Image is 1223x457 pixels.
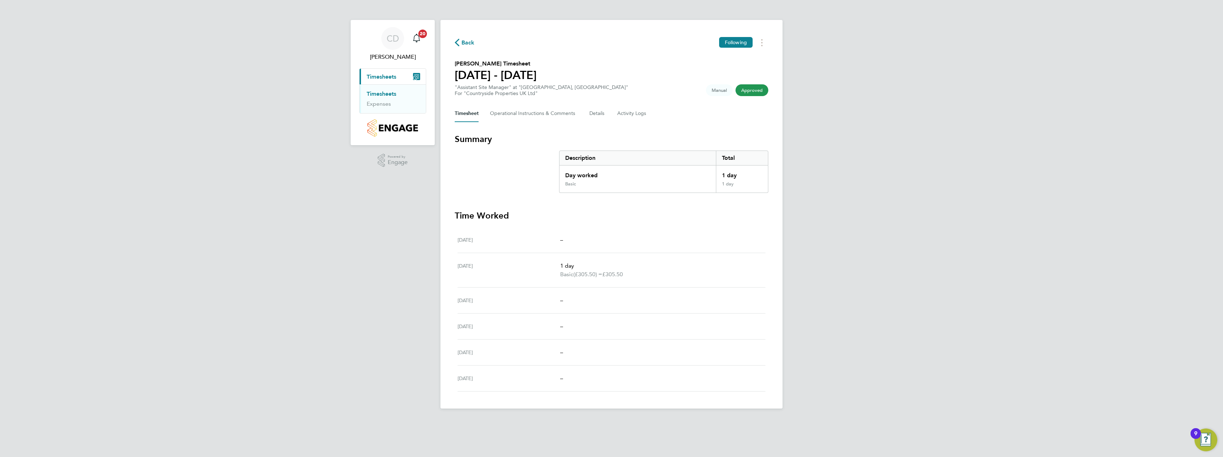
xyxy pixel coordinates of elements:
span: Timesheets [367,73,396,80]
div: 1 day [716,181,768,193]
nav: Main navigation [351,20,435,145]
p: 1 day [560,262,760,270]
span: Following [725,39,747,46]
button: Operational Instructions & Comments [490,105,578,122]
a: Powered byEngage [378,154,408,167]
span: – [560,236,563,243]
span: – [560,323,563,330]
span: 20 [418,30,427,38]
button: Timesheets Menu [755,37,768,48]
span: £305.50 [602,271,623,278]
span: This timesheet has been approved. [736,84,768,96]
div: [DATE] [458,348,560,357]
div: Description [559,151,716,165]
div: For "Countryside Properties UK Ltd" [455,90,628,96]
span: – [560,375,563,382]
span: Basic [560,270,573,279]
div: Total [716,151,768,165]
div: 1 day [716,166,768,181]
div: 9 [1194,434,1197,443]
button: Timesheet [455,105,479,122]
img: countryside-properties-logo-retina.png [367,119,418,137]
div: Basic [565,181,576,187]
div: Timesheets [360,84,426,113]
span: Powered by [388,154,408,160]
div: [DATE] [458,322,560,331]
span: Engage [388,159,408,166]
h3: Time Worked [455,210,768,221]
a: Expenses [367,100,391,107]
div: Summary [559,151,768,193]
h3: Summary [455,133,768,145]
span: Chris Dickerson [359,53,426,61]
div: [DATE] [458,374,560,383]
button: Open Resource Center, 9 new notifications [1194,429,1217,451]
span: This timesheet was manually created. [706,84,733,96]
section: Timesheet [455,133,768,392]
span: Back [461,38,475,47]
div: "Assistant Site Manager" at "[GEOGRAPHIC_DATA], [GEOGRAPHIC_DATA]" [455,84,628,96]
span: – [560,297,563,304]
div: [DATE] [458,236,560,244]
h1: [DATE] - [DATE] [455,68,537,82]
h2: [PERSON_NAME] Timesheet [455,59,537,68]
a: Go to home page [359,119,426,137]
button: Details [589,105,606,122]
div: [DATE] [458,296,560,305]
button: Following [719,37,753,48]
a: Timesheets [367,90,396,97]
div: [DATE] [458,262,560,279]
div: Day worked [559,166,716,181]
span: – [560,349,563,356]
button: Activity Logs [617,105,647,122]
button: Back [455,38,475,47]
span: CD [387,34,399,43]
span: (£305.50) = [573,271,602,278]
button: Timesheets [360,69,426,84]
a: CD[PERSON_NAME] [359,27,426,61]
a: 20 [409,27,424,50]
